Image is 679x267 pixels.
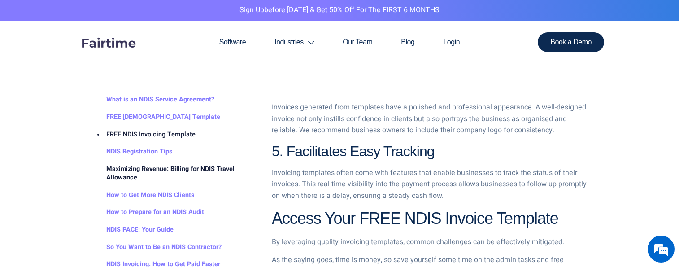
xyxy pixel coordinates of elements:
span: Book a Demo [550,39,592,46]
a: How to Get More NDIS Clients [88,186,194,204]
a: Blog [387,21,429,64]
a: NDIS PACE: Your Guide [88,221,174,239]
a: Login [429,21,474,64]
p: Invoicing templates often come with features that enable businesses to track the status of their ... [272,167,591,202]
a: NDIS Registration Tips [88,143,172,161]
a: Software [205,21,260,64]
a: Sign Up [239,4,264,15]
a: So You Want to Be an NDIS Contractor? [88,239,222,256]
a: Maximizing Revenue: Billing for NDIS Travel Allowance [88,161,258,186]
a: Book a Demo [538,32,604,52]
a: What is an NDIS Service Agreement? [88,91,214,109]
a: FREE [DEMOGRAPHIC_DATA] Template [88,109,220,126]
a: FREE NDIS Invoicing Template [88,126,196,144]
strong: Access Your FREE NDIS Invoice Template [272,209,558,228]
h3: 5. Facilitates Easy Tracking [272,143,591,160]
p: By leveraging quality invoicing templates, common challenges can be effectively mitigated. [272,236,591,248]
a: How to Prepare for an NDIS Audit [88,204,204,221]
a: Industries [260,21,328,64]
p: before [DATE] & Get 50% Off for the FIRST 6 MONTHS [7,4,672,16]
a: Our Team [328,21,387,64]
p: Invoices generated from templates have a polished and professional appearance. A well-designed in... [272,102,591,136]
